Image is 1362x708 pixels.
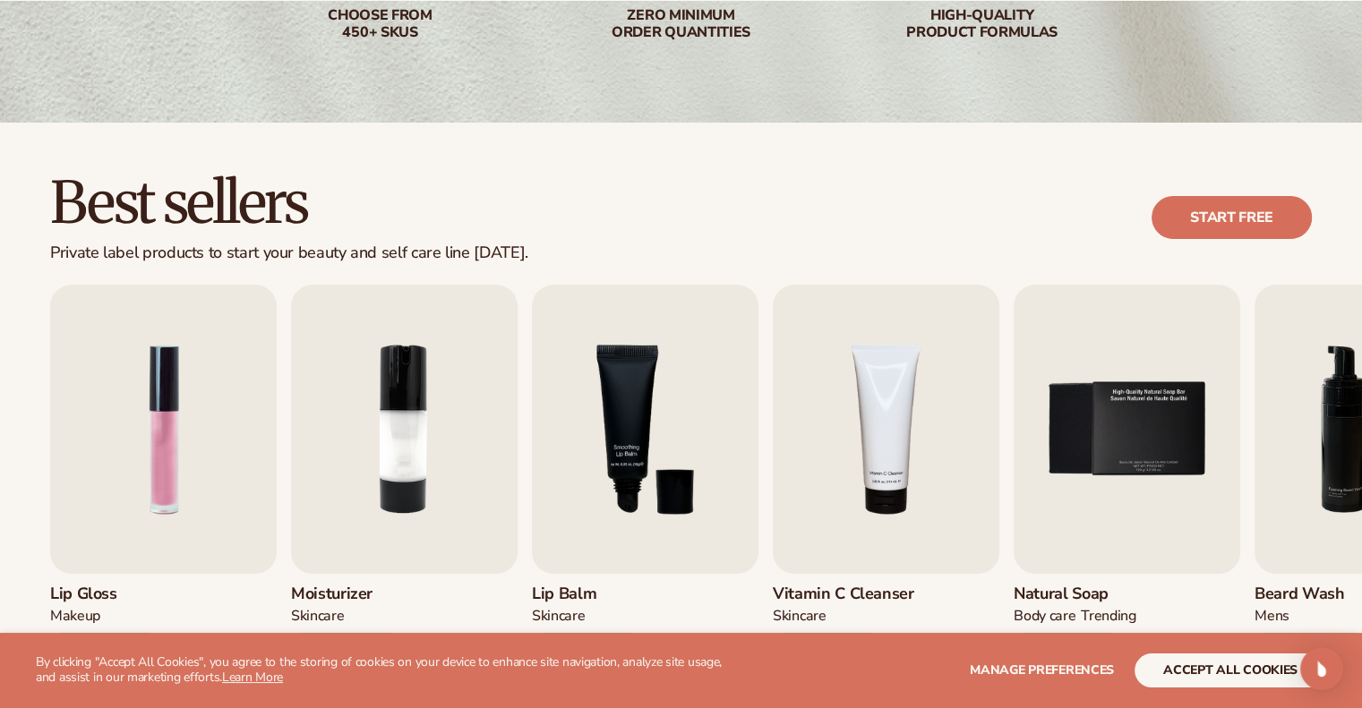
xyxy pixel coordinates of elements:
a: 3 / 9 [532,285,758,660]
p: By clicking "Accept All Cookies", you agree to the storing of cookies on your device to enhance s... [36,655,742,686]
div: High-quality product formulas [868,7,1097,41]
div: Private label products to start your beauty and self care line [DATE]. [50,243,528,263]
a: 4 / 9 [773,285,999,660]
h3: Lip Balm [532,584,642,604]
h3: Natural Soap [1014,584,1136,604]
span: Manage preferences [970,661,1114,678]
div: SKINCARE [532,607,585,626]
a: 1 / 9 [50,285,277,660]
button: accept all cookies [1135,653,1326,687]
a: Learn More [222,669,283,686]
h3: Vitamin C Cleanser [773,584,914,604]
div: TRENDING [1081,607,1135,626]
h3: Lip Gloss [50,584,160,604]
button: Manage preferences [970,653,1114,687]
h3: Moisturizer [291,584,401,604]
div: Skincare [773,607,826,626]
a: 5 / 9 [1014,285,1240,660]
div: SKINCARE [291,607,344,626]
div: BODY Care [1014,607,1075,626]
div: Open Intercom Messenger [1300,647,1343,690]
div: MAKEUP [50,607,100,626]
div: Choose from 450+ Skus [266,7,495,41]
a: Start free [1152,196,1312,239]
div: Zero minimum order quantities [567,7,796,41]
h2: Best sellers [50,173,528,233]
a: 2 / 9 [291,285,518,660]
div: mens [1255,607,1289,626]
